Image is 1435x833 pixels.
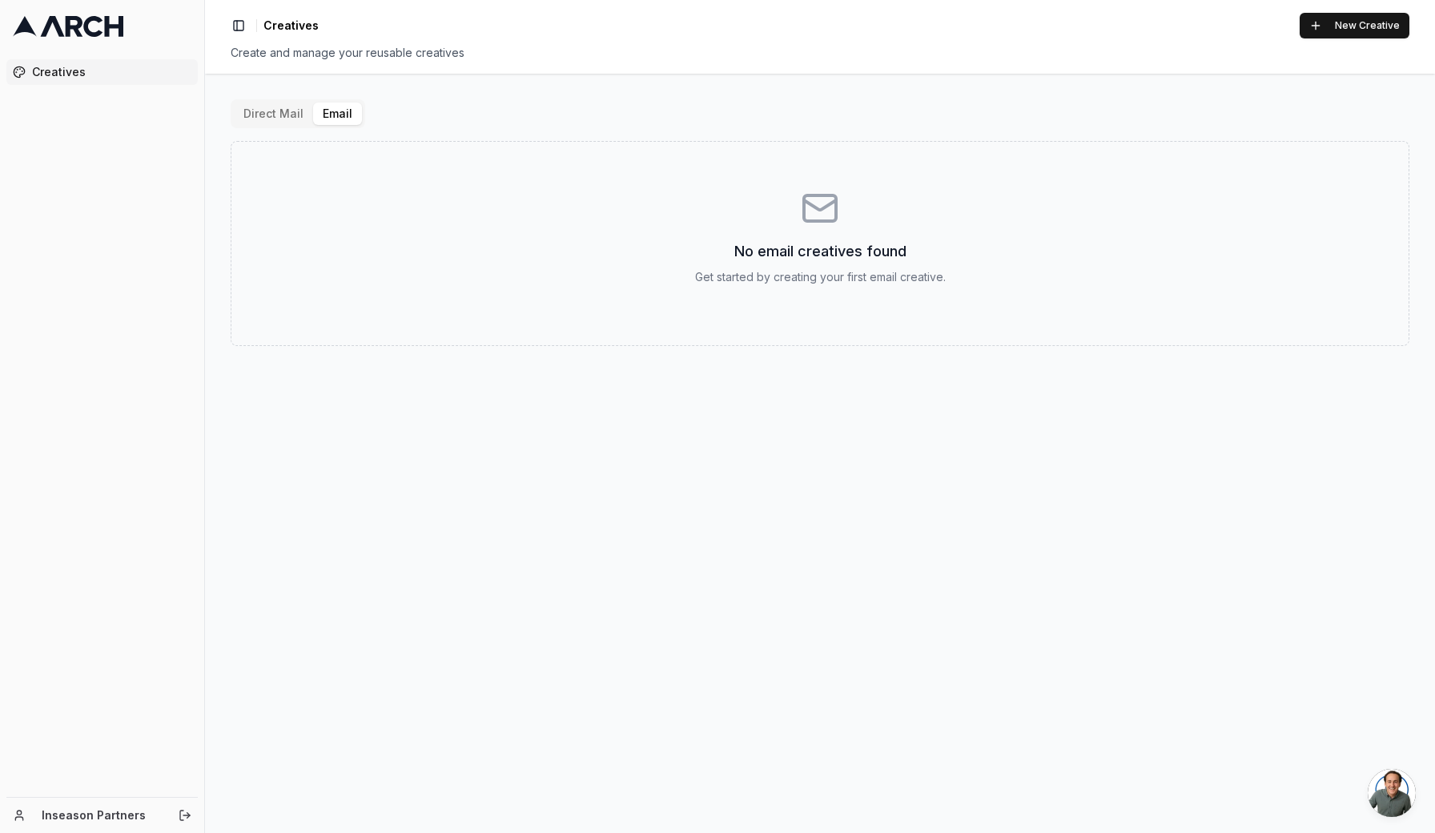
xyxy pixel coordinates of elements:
span: Creatives [32,64,191,80]
button: Email [313,103,362,125]
button: Direct Mail [234,103,313,125]
a: Inseason Partners [42,807,161,823]
button: New Creative [1300,13,1409,38]
div: Create and manage your reusable creatives [231,45,1409,61]
h3: No email creatives found [734,240,906,263]
span: Creatives [263,18,319,34]
nav: breadcrumb [263,18,319,34]
button: Log out [174,804,196,827]
div: Open chat [1368,769,1416,817]
p: Get started by creating your first email creative. [695,269,946,285]
a: Creatives [6,59,198,85]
